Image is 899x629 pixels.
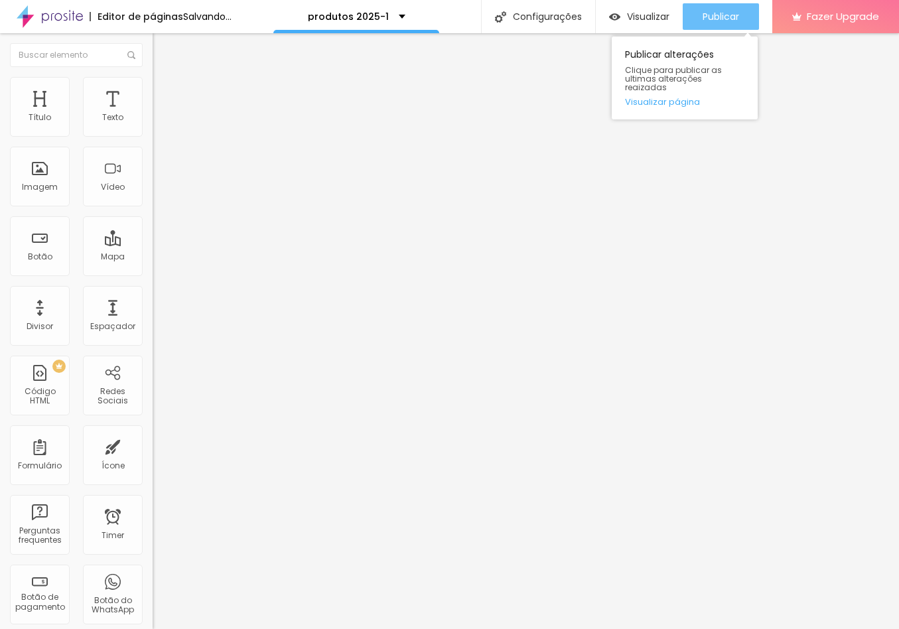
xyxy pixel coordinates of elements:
[807,11,879,22] span: Fazer Upgrade
[127,51,135,59] img: Icone
[90,322,135,331] div: Espaçador
[612,36,758,119] div: Publicar alterações
[29,113,51,122] div: Título
[86,387,139,406] div: Redes Sociais
[703,11,739,22] span: Publicar
[101,252,125,261] div: Mapa
[101,182,125,192] div: Vídeo
[13,593,66,612] div: Botão de pagamento
[13,526,66,545] div: Perguntas frequentes
[90,12,183,21] div: Editor de páginas
[102,113,123,122] div: Texto
[625,98,744,106] a: Visualizar página
[27,322,53,331] div: Divisor
[22,182,58,192] div: Imagem
[102,531,124,540] div: Timer
[495,11,506,23] img: Icone
[18,461,62,470] div: Formulário
[102,461,125,470] div: Ícone
[683,3,759,30] button: Publicar
[625,66,744,92] span: Clique para publicar as ultimas alterações reaizadas
[609,11,620,23] img: view-1.svg
[10,43,143,67] input: Buscar elemento
[86,596,139,615] div: Botão do WhatsApp
[183,12,232,21] div: Salvando...
[308,12,389,21] p: produtos 2025-1
[28,252,52,261] div: Botão
[13,387,66,406] div: Código HTML
[627,11,669,22] span: Visualizar
[596,3,683,30] button: Visualizar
